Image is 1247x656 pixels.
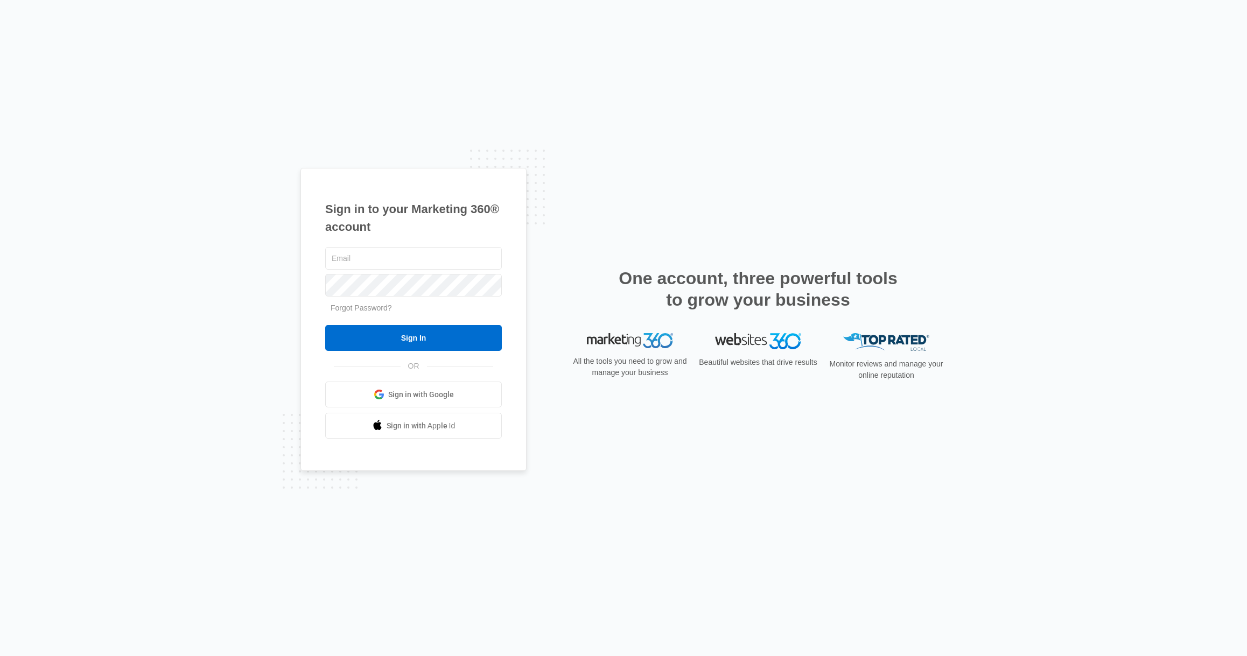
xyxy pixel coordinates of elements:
[331,304,392,312] a: Forgot Password?
[570,356,690,378] p: All the tools you need to grow and manage your business
[826,358,947,381] p: Monitor reviews and manage your online reputation
[388,389,454,400] span: Sign in with Google
[615,267,901,311] h2: One account, three powerful tools to grow your business
[325,325,502,351] input: Sign In
[325,382,502,407] a: Sign in with Google
[715,333,801,349] img: Websites 360
[843,333,929,351] img: Top Rated Local
[325,200,502,236] h1: Sign in to your Marketing 360® account
[587,333,673,348] img: Marketing 360
[325,413,502,439] a: Sign in with Apple Id
[387,420,456,432] span: Sign in with Apple Id
[401,361,427,372] span: OR
[698,357,818,368] p: Beautiful websites that drive results
[325,247,502,270] input: Email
